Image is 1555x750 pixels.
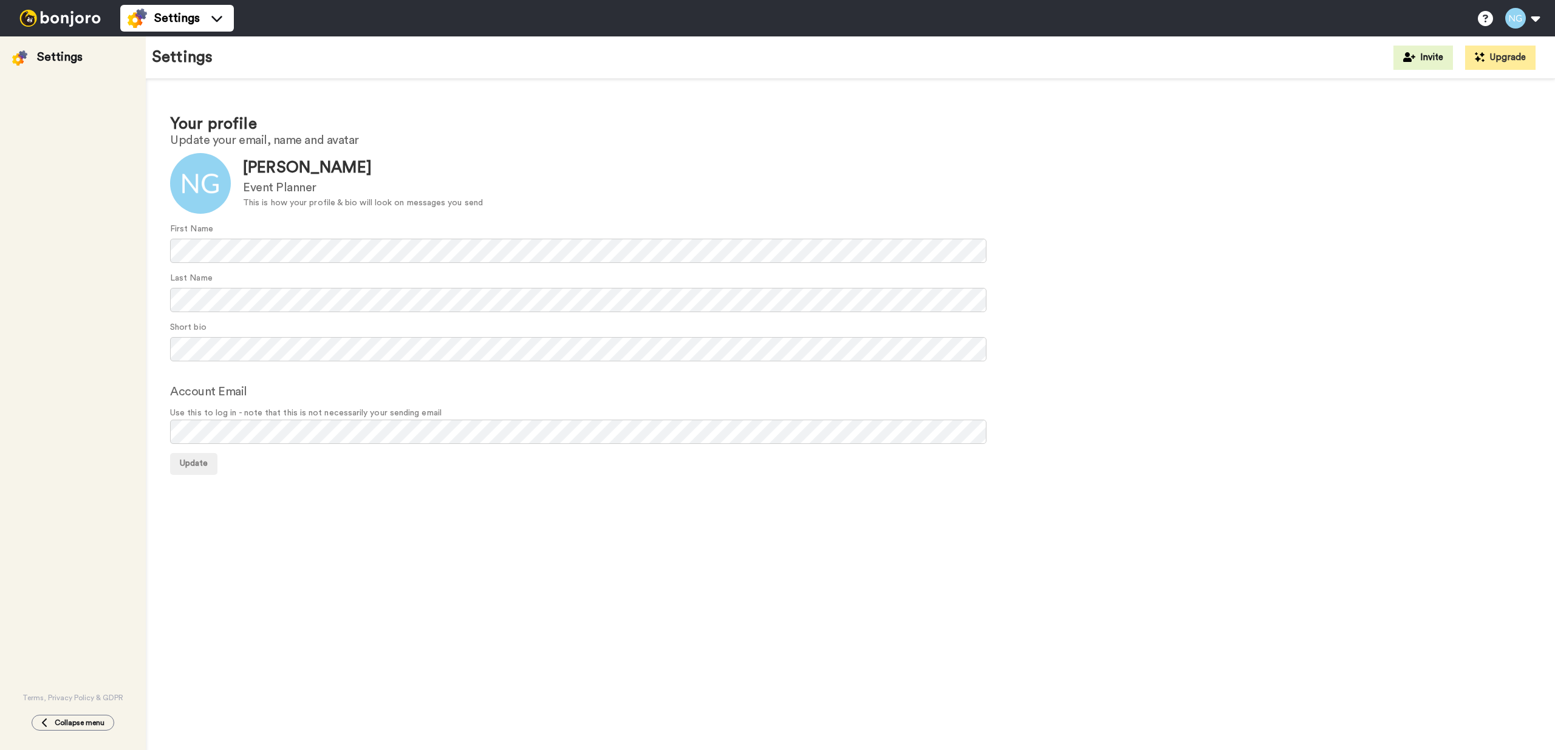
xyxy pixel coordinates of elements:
[1465,46,1536,70] button: Upgrade
[1393,46,1453,70] button: Invite
[154,10,200,27] span: Settings
[12,50,27,66] img: settings-colored.svg
[243,197,483,210] div: This is how your profile & bio will look on messages you send
[243,157,483,179] div: [PERSON_NAME]
[170,134,1531,147] h2: Update your email, name and avatar
[170,383,247,401] label: Account Email
[170,223,213,236] label: First Name
[128,9,147,28] img: settings-colored.svg
[170,321,207,334] label: Short bio
[180,459,208,468] span: Update
[55,718,104,728] span: Collapse menu
[170,272,213,285] label: Last Name
[37,49,83,66] div: Settings
[243,179,483,197] div: Event Planner
[170,115,1531,133] h1: Your profile
[170,407,1531,420] span: Use this to log in - note that this is not necessarily your sending email
[32,715,114,731] button: Collapse menu
[15,10,106,27] img: bj-logo-header-white.svg
[170,453,217,475] button: Update
[152,49,213,66] h1: Settings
